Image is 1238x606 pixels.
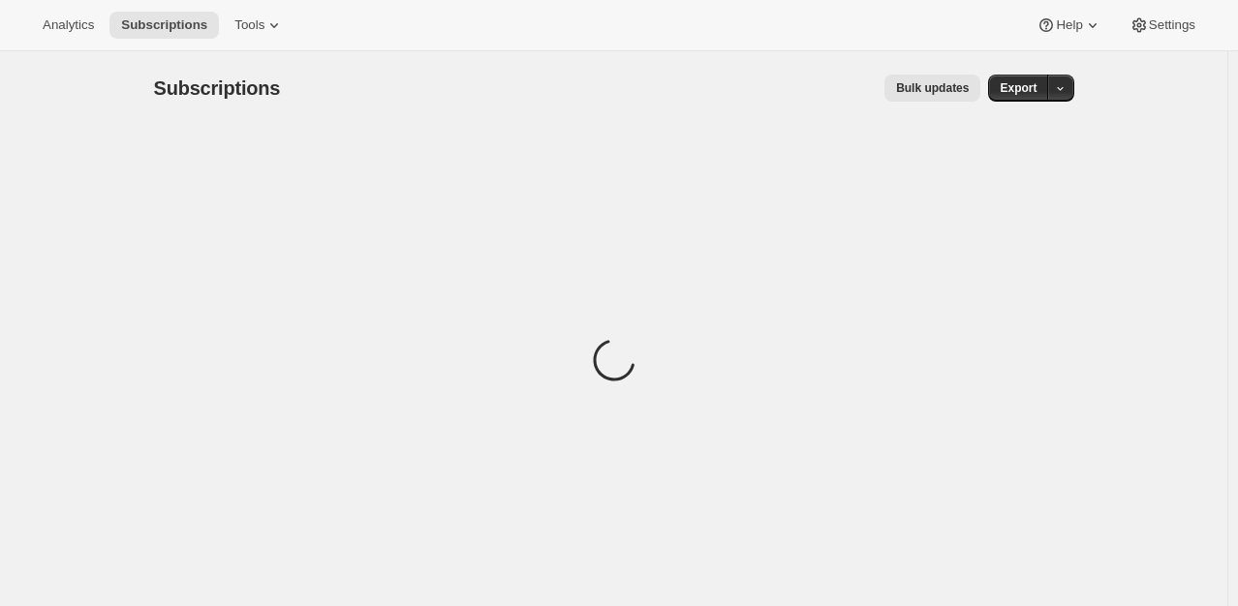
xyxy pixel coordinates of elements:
[884,75,980,102] button: Bulk updates
[1118,12,1207,39] button: Settings
[121,17,207,33] span: Subscriptions
[109,12,219,39] button: Subscriptions
[1000,80,1037,96] span: Export
[988,75,1048,102] button: Export
[43,17,94,33] span: Analytics
[154,77,281,99] span: Subscriptions
[223,12,295,39] button: Tools
[234,17,264,33] span: Tools
[896,80,969,96] span: Bulk updates
[1056,17,1082,33] span: Help
[1025,12,1113,39] button: Help
[31,12,106,39] button: Analytics
[1149,17,1195,33] span: Settings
